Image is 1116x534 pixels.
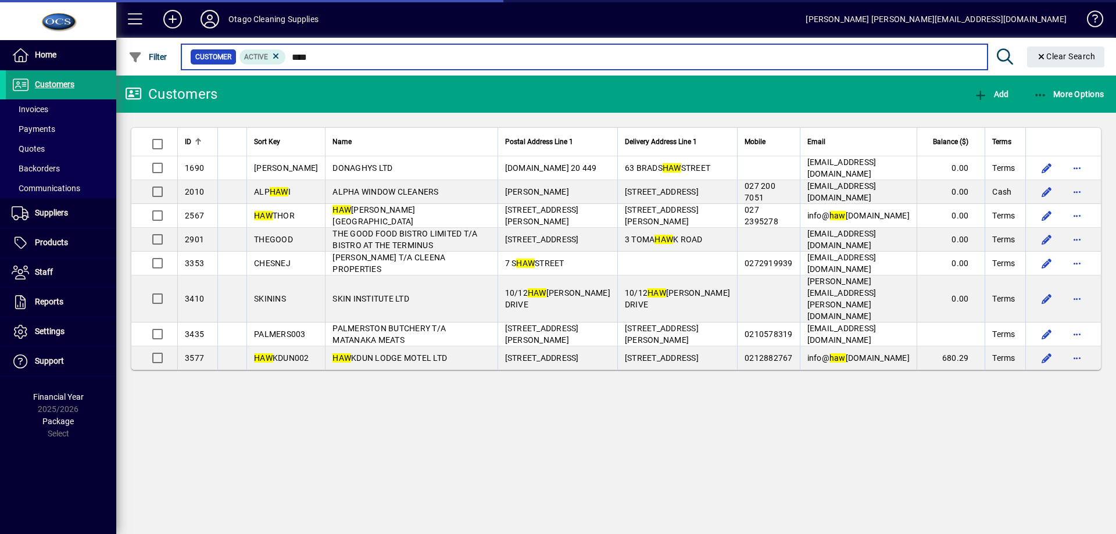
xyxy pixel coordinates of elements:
button: Edit [1038,325,1056,343]
span: [STREET_ADDRESS] [505,235,579,244]
button: Edit [1038,206,1056,225]
span: CHESNEJ [254,259,291,268]
span: 63 BRADS STREET [625,163,710,173]
span: 7 S STREET [505,259,564,268]
div: [PERSON_NAME] [PERSON_NAME][EMAIL_ADDRESS][DOMAIN_NAME] [806,10,1067,28]
span: Email [807,135,825,148]
a: Payments [6,119,116,139]
em: HAW [663,163,681,173]
td: 0.00 [917,204,985,228]
span: [EMAIL_ADDRESS][DOMAIN_NAME] [807,253,877,274]
span: Staff [35,267,53,277]
button: More options [1068,206,1086,225]
a: Quotes [6,139,116,159]
span: Clear Search [1036,52,1096,61]
span: Terms [992,328,1015,340]
span: THOR [254,211,295,220]
span: 3353 [185,259,204,268]
span: 10/12 [PERSON_NAME] DRIVE [625,288,730,309]
em: HAW [254,353,273,363]
span: [PERSON_NAME] T/A CLEENA PROPERTIES [332,253,445,274]
em: haw [829,353,846,363]
button: More options [1068,349,1086,367]
em: HAW [648,288,666,298]
em: HAW [516,259,535,268]
span: THEGOOD [254,235,293,244]
span: Name [332,135,352,148]
button: Edit [1038,182,1056,201]
button: Edit [1038,349,1056,367]
span: [STREET_ADDRESS] [625,353,699,363]
span: Cash [992,186,1011,198]
button: More options [1068,325,1086,343]
span: PALMERS003 [254,329,306,339]
span: Terms [992,135,1011,148]
td: 0.00 [917,228,985,252]
em: HAW [528,288,546,298]
div: Otago Cleaning Supplies [228,10,319,28]
span: PALMERSTON BUTCHERY T/A MATANAKA MEATS [332,324,446,345]
button: Clear [1027,46,1105,67]
span: Terms [992,162,1015,174]
span: Postal Address Line 1 [505,135,573,148]
span: 3 TOMA K ROAD [625,235,703,244]
span: Delivery Address Line 1 [625,135,697,148]
span: DONAGHYS LTD [332,163,392,173]
span: [STREET_ADDRESS][PERSON_NAME] [625,205,699,226]
span: [STREET_ADDRESS][PERSON_NAME] [625,324,699,345]
div: Customers [125,85,217,103]
span: 3410 [185,294,204,303]
a: Reports [6,288,116,317]
span: SKININS [254,294,286,303]
span: Balance ($) [933,135,968,148]
span: Active [244,53,268,61]
span: 027 200 7051 [745,181,775,202]
span: [PERSON_NAME][GEOGRAPHIC_DATA] [332,205,415,226]
span: 2901 [185,235,204,244]
a: Staff [6,258,116,287]
span: [DOMAIN_NAME] 20 449 [505,163,597,173]
div: Mobile [745,135,793,148]
span: [PERSON_NAME] [254,163,318,173]
td: 0.00 [917,275,985,322]
a: Support [6,347,116,376]
a: Settings [6,317,116,346]
em: HAW [270,187,288,196]
button: More options [1068,289,1086,308]
span: THE GOOD FOOD BISTRO LIMITED T/A BISTRO AT THE TERMINUS [332,229,477,250]
td: 0.00 [917,180,985,204]
em: HAW [332,205,351,214]
button: Edit [1038,289,1056,308]
span: Terms [992,257,1015,269]
span: [EMAIL_ADDRESS][DOMAIN_NAME] [807,324,877,345]
span: 3435 [185,329,204,339]
span: Communications [12,184,80,193]
em: HAW [332,353,351,363]
span: Customer [195,51,231,63]
span: 027 2395278 [745,205,778,226]
button: More Options [1031,84,1107,105]
a: Communications [6,178,116,198]
button: More options [1068,182,1086,201]
td: 680.29 [917,346,985,370]
div: Balance ($) [924,135,979,148]
button: More options [1068,254,1086,273]
a: Products [6,228,116,257]
span: Invoices [12,105,48,114]
span: Support [35,356,64,365]
button: More options [1068,159,1086,177]
td: 0.00 [917,252,985,275]
span: Filter [128,52,167,62]
em: haw [829,211,846,220]
span: 10/12 [PERSON_NAME] DRIVE [505,288,610,309]
button: Edit [1038,159,1056,177]
span: More Options [1033,89,1104,99]
span: Products [35,238,68,247]
em: HAW [654,235,673,244]
div: Name [332,135,490,148]
span: [PERSON_NAME][EMAIL_ADDRESS][PERSON_NAME][DOMAIN_NAME] [807,277,877,321]
span: [STREET_ADDRESS][PERSON_NAME] [505,205,579,226]
span: info@ [DOMAIN_NAME] [807,353,910,363]
span: Sort Key [254,135,280,148]
span: ALP I [254,187,291,196]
